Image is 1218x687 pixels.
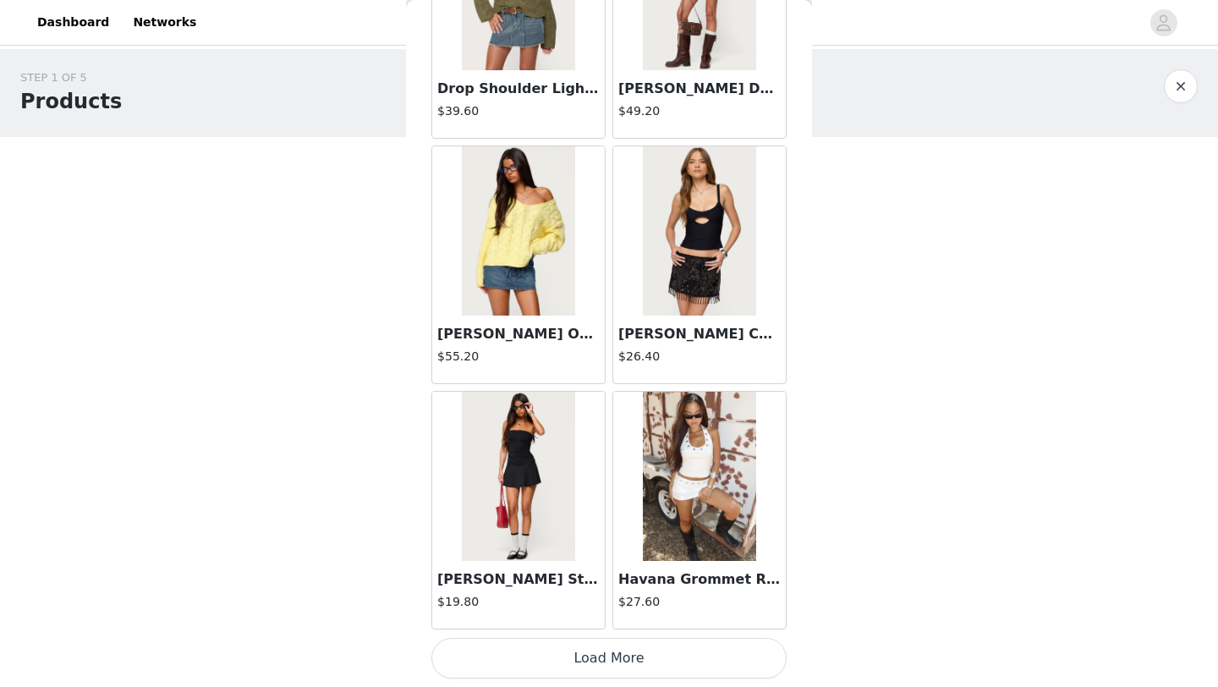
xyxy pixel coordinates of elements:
div: STEP 1 OF 5 [20,69,122,86]
h1: Products [20,86,122,117]
h3: Havana Grommet Ribbed Foldover Mini Skort [618,569,781,590]
h3: [PERSON_NAME] Strapless Flared Romper [437,569,600,590]
h3: [PERSON_NAME] Denim Mini Skirt [618,79,781,99]
h3: [PERSON_NAME] Cut Out Ribbed Tank Top [618,324,781,344]
h4: $39.60 [437,102,600,120]
h4: $27.60 [618,593,781,611]
button: Load More [431,638,787,679]
h4: $19.80 [437,593,600,611]
h4: $49.20 [618,102,781,120]
img: Inga Oversized Cable Knit Sweater [462,146,574,316]
img: Evonna Strapless Flared Romper [462,392,574,561]
img: Karin Cut Out Ribbed Tank Top [643,146,755,316]
h3: [PERSON_NAME] Oversized Cable Knit Sweater [437,324,600,344]
h3: Drop Shoulder Light Knit Sweater [437,79,600,99]
h4: $55.20 [437,348,600,365]
a: Networks [123,3,206,41]
a: Dashboard [27,3,119,41]
div: avatar [1155,9,1171,36]
h4: $26.40 [618,348,781,365]
img: Havana Grommet Ribbed Foldover Mini Skort [643,392,755,561]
